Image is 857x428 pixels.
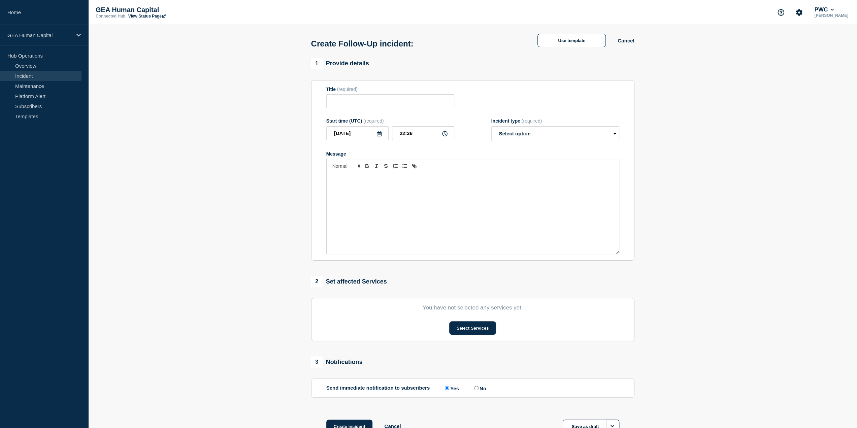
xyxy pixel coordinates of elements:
span: (required) [522,118,542,124]
h1: Create Follow-Up incident: [311,39,414,48]
button: Cancel [618,38,634,43]
input: No [474,386,479,390]
div: Title [326,87,454,92]
p: Connected Hub [96,14,126,19]
p: Send immediate notification to subscribers [326,385,430,391]
p: GEA Human Capital [96,6,230,14]
div: Incident type [491,118,619,124]
div: Provide details [311,58,369,69]
select: Incident type [491,126,619,141]
input: Title [326,94,454,108]
input: YYYY-MM-DD [326,126,389,140]
input: HH:MM [392,126,454,140]
button: Toggle ordered list [391,162,400,170]
div: Message [327,173,619,254]
p: GEA Human Capital [7,32,72,38]
div: Send immediate notification to subscribers [326,385,619,391]
span: 3 [311,356,323,368]
button: Toggle strikethrough text [381,162,391,170]
button: Toggle bulleted list [400,162,409,170]
label: No [472,385,486,391]
span: (required) [337,87,358,92]
p: [PERSON_NAME] [813,13,850,18]
button: PWC [813,6,835,13]
span: 1 [311,58,323,69]
span: Font size [329,162,362,170]
div: Start time (UTC) [326,118,454,124]
a: View Status Page [128,14,166,19]
button: Account settings [792,5,806,20]
button: Toggle link [409,162,419,170]
button: Use template [537,34,606,47]
div: Notifications [311,356,363,368]
span: (required) [363,118,384,124]
div: Message [326,151,619,157]
div: Set affected Services [311,276,387,287]
span: 2 [311,276,323,287]
button: Toggle bold text [362,162,372,170]
button: Support [774,5,788,20]
input: Yes [445,386,449,390]
button: Toggle italic text [372,162,381,170]
p: You have not selected any services yet. [326,304,619,311]
label: Yes [443,385,459,391]
button: Select Services [449,321,496,335]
